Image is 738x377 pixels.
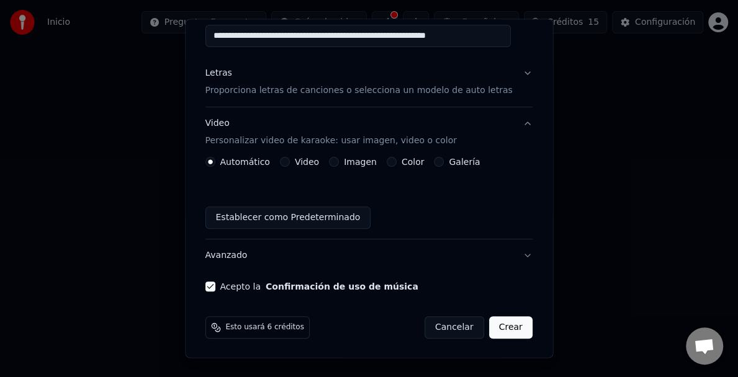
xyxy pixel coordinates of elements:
[205,239,533,272] button: Avanzado
[205,67,232,79] div: Letras
[402,157,425,166] label: Color
[205,206,371,229] button: Establecer como Predeterminado
[220,282,418,291] label: Acepto la
[205,117,457,147] div: Video
[489,316,533,339] button: Crear
[205,107,533,157] button: VideoPersonalizar video de karaoke: usar imagen, video o color
[205,84,513,97] p: Proporciona letras de canciones o selecciona un modelo de auto letras
[425,316,484,339] button: Cancelar
[449,157,480,166] label: Galería
[205,135,457,147] p: Personalizar video de karaoke: usar imagen, video o color
[226,322,304,332] span: Esto usará 6 créditos
[205,57,533,107] button: LetrasProporciona letras de canciones o selecciona un modelo de auto letras
[344,157,377,166] label: Imagen
[266,282,418,291] button: Acepto la
[205,157,533,239] div: VideoPersonalizar video de karaoke: usar imagen, video o color
[220,157,270,166] label: Automático
[205,11,533,20] label: Título
[295,157,319,166] label: Video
